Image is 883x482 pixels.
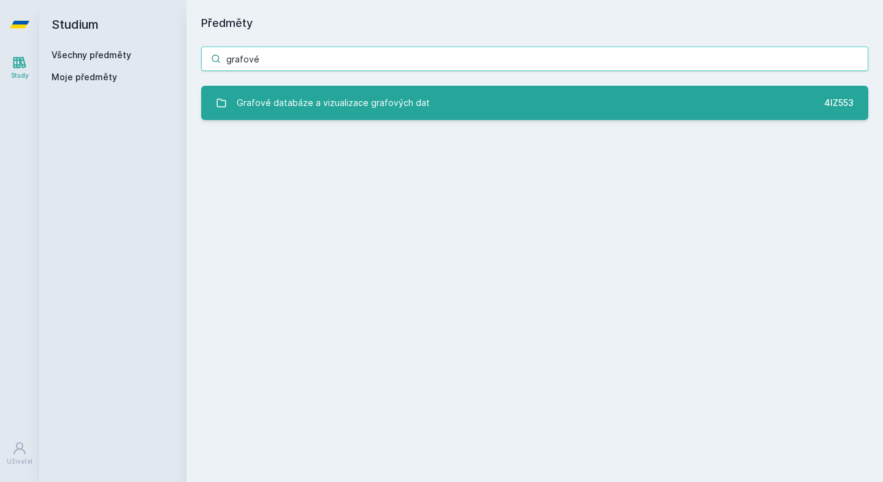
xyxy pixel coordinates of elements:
a: Study [2,49,37,86]
a: Grafové databáze a vizualizace grafových dat 4IZ553 [201,86,868,120]
span: Moje předměty [52,71,117,83]
div: Study [11,71,29,80]
input: Název nebo ident předmětu… [201,47,868,71]
h1: Předměty [201,15,868,32]
div: 4IZ553 [824,97,854,109]
a: Všechny předměty [52,50,131,60]
div: Grafové databáze a vizualizace grafových dat [237,91,430,115]
div: Uživatel [7,457,32,466]
a: Uživatel [2,435,37,472]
